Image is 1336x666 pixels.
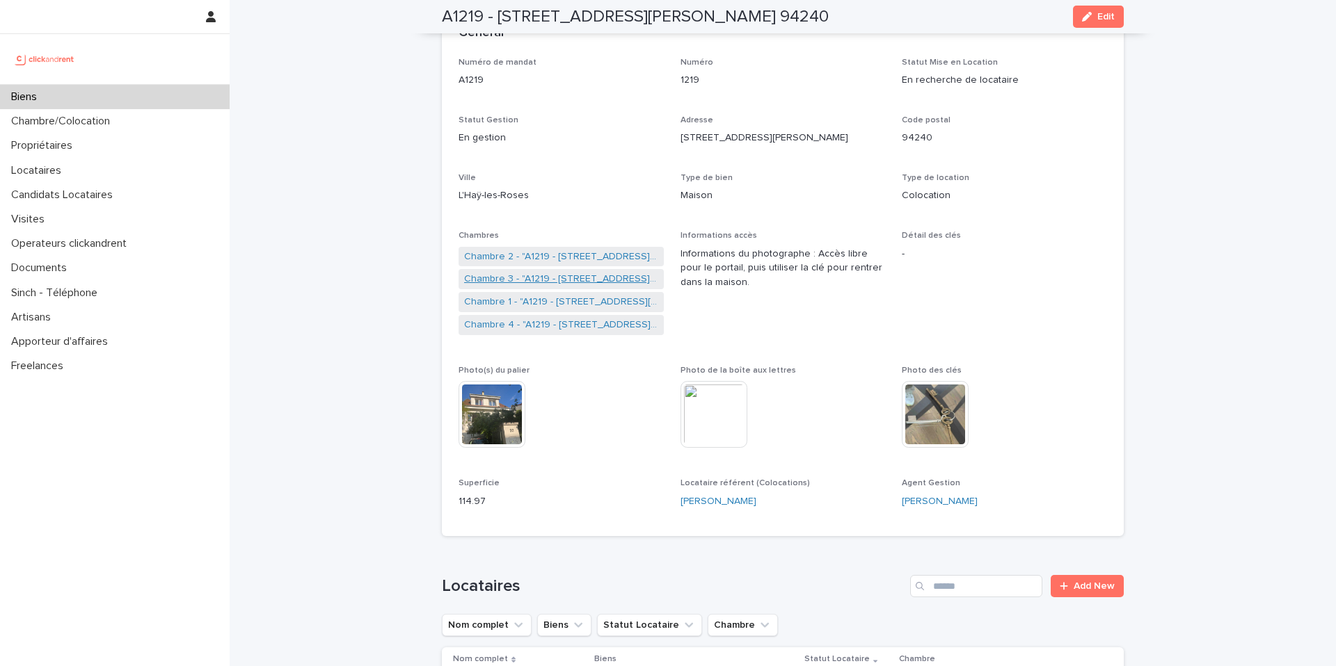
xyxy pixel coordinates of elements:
[459,73,664,88] p: A1219
[681,494,756,509] a: [PERSON_NAME]
[6,311,62,324] p: Artisans
[1051,575,1124,597] a: Add New
[681,479,810,487] span: Locataire référent (Colocations)
[11,45,79,73] img: UCB0brd3T0yccxBKYDjQ
[464,295,658,309] a: Chambre 1 - "A1219 - [STREET_ADDRESS][PERSON_NAME] 94240"
[902,366,962,375] span: Photo des clés
[902,479,960,487] span: Agent Gestion
[6,335,119,348] p: Apporteur d'affaires
[902,174,969,182] span: Type de location
[681,58,713,67] span: Numéro
[1074,581,1115,591] span: Add New
[459,58,536,67] span: Numéro de mandat
[1073,6,1124,28] button: Edit
[681,188,886,203] p: Maison
[681,116,713,124] span: Adresse
[442,614,532,636] button: Nom complet
[681,73,886,88] p: 1219
[902,188,1107,203] p: Colocation
[1097,12,1115,22] span: Edit
[442,7,829,27] h2: A1219 - [STREET_ADDRESS][PERSON_NAME] 94240
[464,272,658,286] a: Chambre 3 - "A1219 - [STREET_ADDRESS][PERSON_NAME] 94240"
[459,366,530,375] span: Photo(s) du palier
[6,213,56,226] p: Visites
[708,614,778,636] button: Chambre
[459,131,664,145] p: En gestion
[6,139,83,152] p: Propriétaires
[681,366,796,375] span: Photo de la boîte aux lettres
[902,232,961,240] span: Détail des clés
[459,116,518,124] span: Statut Gestion
[6,90,48,104] p: Biens
[6,286,109,300] p: Sinch - Téléphone
[681,131,886,145] p: [STREET_ADDRESS][PERSON_NAME]
[910,575,1042,597] input: Search
[681,232,757,240] span: Informations accès
[464,250,658,264] a: Chambre 2 - "A1219 - [STREET_ADDRESS][PERSON_NAME] 94240"
[902,131,1107,145] p: 94240
[6,188,124,202] p: Candidats Locataires
[442,576,905,596] h1: Locataires
[902,73,1107,88] p: En recherche de locataire
[597,614,702,636] button: Statut Locataire
[6,115,121,128] p: Chambre/Colocation
[459,174,476,182] span: Ville
[681,174,733,182] span: Type de bien
[6,261,78,275] p: Documents
[681,247,886,290] p: Informations du photographe : Accès libre pour le portail, puis utiliser la clé pour rentrer dans...
[459,188,664,203] p: L'Haÿ-les-Roses
[902,116,951,124] span: Code postal
[902,247,1107,261] p: -
[6,164,72,177] p: Locataires
[902,58,998,67] span: Statut Mise en Location
[459,479,500,487] span: Superficie
[459,232,499,240] span: Chambres
[902,494,978,509] a: [PERSON_NAME]
[6,237,138,250] p: Operateurs clickandrent
[537,614,591,636] button: Biens
[459,494,664,509] p: 114.97
[6,359,74,373] p: Freelances
[464,318,658,332] a: Chambre 4 - "A1219 - [STREET_ADDRESS][PERSON_NAME] 94240"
